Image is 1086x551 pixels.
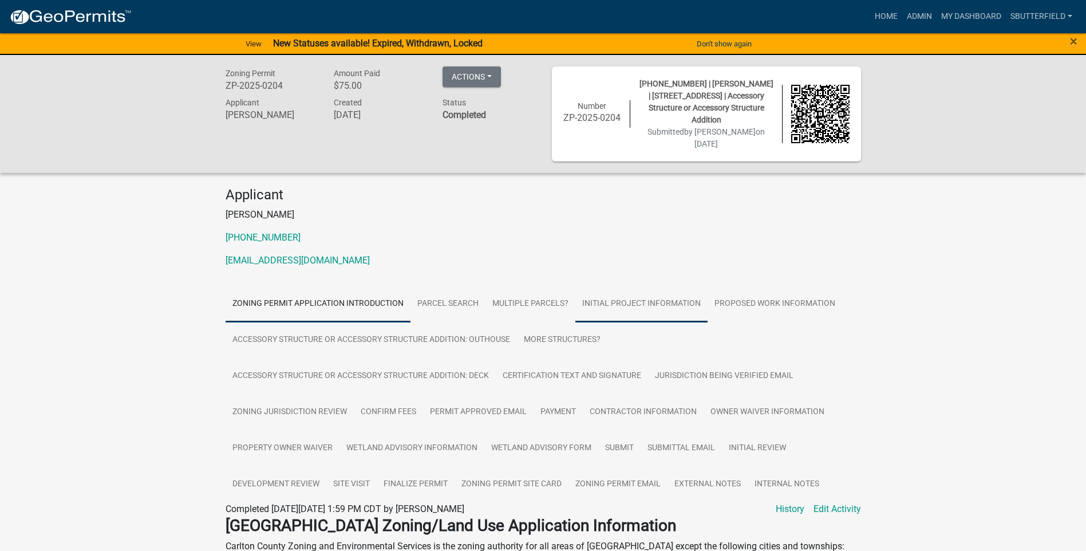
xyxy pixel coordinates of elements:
[708,286,842,322] a: Proposed Work Information
[668,466,748,503] a: External Notes
[226,255,370,266] a: [EMAIL_ADDRESS][DOMAIN_NAME]
[563,112,622,123] h6: ZP-2025-0204
[226,187,861,203] h4: Applicant
[410,286,485,322] a: Parcel search
[813,502,861,516] a: Edit Activity
[226,466,326,503] a: Development Review
[791,85,850,143] img: QR code
[598,430,641,467] a: Submit
[937,6,1006,27] a: My Dashboard
[334,98,362,107] span: Created
[902,6,937,27] a: Admin
[423,394,534,431] a: Permit Approved Email
[722,430,793,467] a: Initial Review
[568,466,668,503] a: Zoning Permit Email
[776,502,804,516] a: History
[1070,34,1077,48] button: Close
[226,80,317,91] h6: ZP-2025-0204
[226,208,861,222] p: [PERSON_NAME]
[226,109,317,120] h6: [PERSON_NAME]
[496,358,648,395] a: Certification Text and Signature
[443,66,501,87] button: Actions
[226,286,410,322] a: Zoning Permit Application Introduction
[334,109,425,120] h6: [DATE]
[534,394,583,431] a: Payment
[377,466,455,503] a: Finalize Permit
[684,127,756,136] span: by [PERSON_NAME]
[704,394,831,431] a: Owner Waiver Information
[639,79,773,124] span: [PHONE_NUMBER] | [PERSON_NAME] | [STREET_ADDRESS] | Accessory Structure or Accessory Structure Ad...
[583,394,704,431] a: Contractor Information
[226,516,676,535] strong: [GEOGRAPHIC_DATA] Zoning/Land Use Application Information
[485,286,575,322] a: Multiple Parcels?
[226,430,339,467] a: Property Owner Waiver
[334,80,425,91] h6: $75.00
[226,69,275,78] span: Zoning Permit
[334,69,380,78] span: Amount Paid
[226,394,354,431] a: Zoning Jurisdiction Review
[641,430,722,467] a: Submittal Email
[273,38,483,49] strong: New Statuses available! Expired, Withdrawn, Locked
[226,98,259,107] span: Applicant
[354,394,423,431] a: Confirm Fees
[870,6,902,27] a: Home
[226,322,517,359] a: Accessory Structure or Accessory Structure Addition: Outhouse
[455,466,568,503] a: Zoning Permit Site Card
[226,358,496,395] a: Accessory Structure or Accessory Structure Addition: Deck
[575,286,708,322] a: Initial Project Information
[484,430,598,467] a: Wetland Advisory Form
[241,34,266,53] a: View
[648,358,800,395] a: Jurisdiction Being Verified Email
[692,34,756,53] button: Don't show again
[339,430,484,467] a: Wetland Advisory Information
[226,232,301,243] a: [PHONE_NUMBER]
[326,466,377,503] a: Site Visit
[443,98,466,107] span: Status
[1006,6,1077,27] a: Sbutterfield
[748,466,826,503] a: Internal Notes
[443,109,486,120] strong: Completed
[647,127,765,148] span: Submitted on [DATE]
[1070,33,1077,49] span: ×
[226,503,464,514] span: Completed [DATE][DATE] 1:59 PM CDT by [PERSON_NAME]
[578,101,606,111] span: Number
[517,322,607,359] a: More Structures?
